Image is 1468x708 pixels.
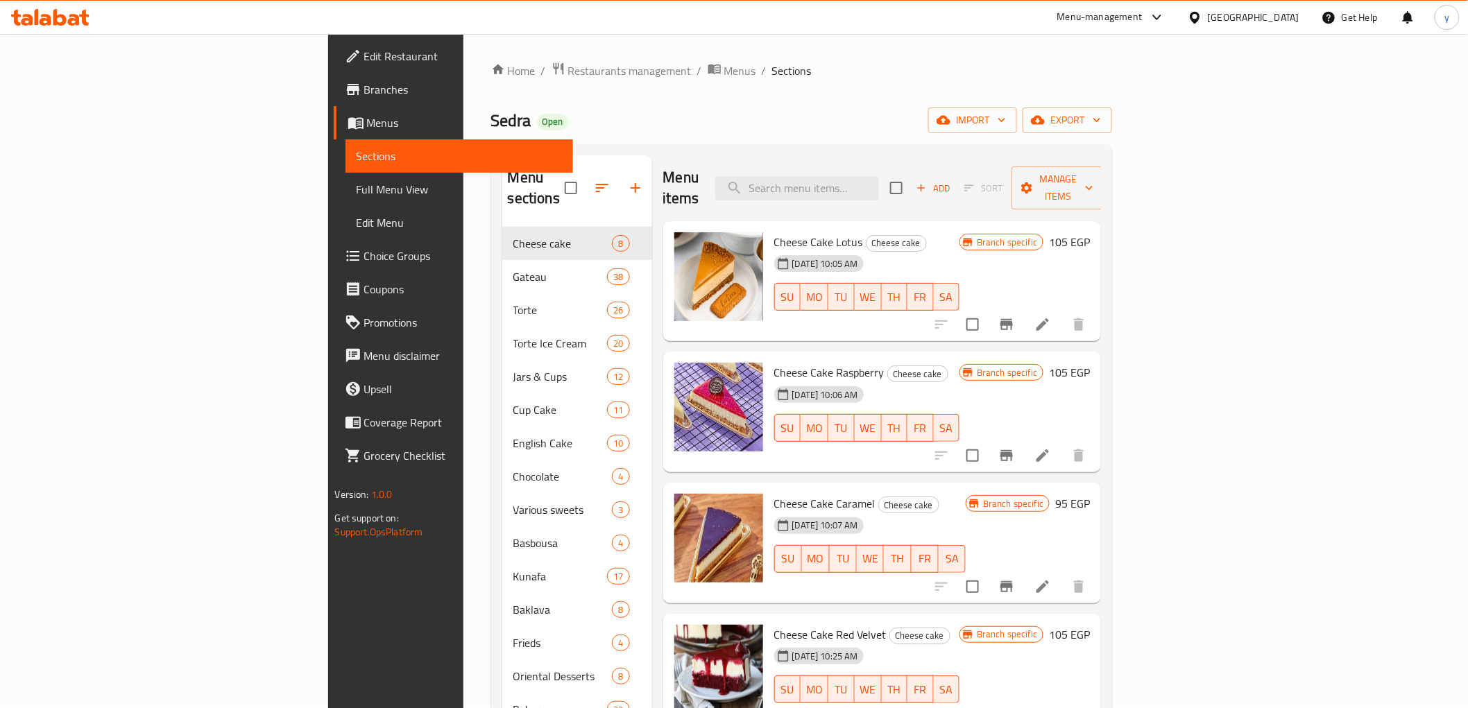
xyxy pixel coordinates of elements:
[357,214,562,231] span: Edit Menu
[911,178,955,199] button: Add
[990,439,1023,472] button: Branch-specific-item
[806,287,823,307] span: MO
[913,287,928,307] span: FR
[502,460,652,493] div: Chocolate4
[608,570,629,583] span: 17
[613,670,629,683] span: 8
[502,526,652,560] div: Basbousa4
[939,545,966,573] button: SA
[513,268,608,285] span: Gateau
[513,568,608,585] span: Kunafa
[912,545,939,573] button: FR
[958,310,987,339] span: Select to update
[787,519,864,532] span: [DATE] 10:07 AM
[801,414,828,442] button: MO
[364,48,562,64] span: Edit Restaurant
[513,601,613,618] div: Baklava
[830,545,857,573] button: TU
[513,435,608,451] span: English Cake
[882,414,908,442] button: TH
[612,501,629,518] div: items
[502,659,652,693] div: Oriental Desserts8
[697,62,702,79] li: /
[674,232,763,321] img: Cheese Cake Lotus
[1057,9,1143,26] div: Menu-management
[860,287,876,307] span: WE
[371,485,393,503] span: 1.0.0
[513,668,613,684] div: Oriental Desserts
[367,114,562,131] span: Menus
[971,366,1043,379] span: Branch specific
[345,206,573,239] a: Edit Menu
[608,337,629,350] span: 20
[334,40,573,73] a: Edit Restaurant
[513,634,613,651] span: Frieds
[513,402,608,418] span: Cup Cake
[513,535,613,551] div: Basbousa
[971,628,1043,641] span: Branch specific
[502,593,652,626] div: Baklava8
[334,306,573,339] a: Promotions
[556,173,586,202] span: Select all sections
[857,545,884,573] button: WE
[613,237,629,250] span: 8
[334,106,573,139] a: Menus
[990,570,1023,603] button: Branch-specific-item
[334,239,573,273] a: Choice Groups
[607,402,629,418] div: items
[787,650,864,663] span: [DATE] 10:25 AM
[802,545,830,573] button: MO
[607,302,629,318] div: items
[1034,447,1051,464] a: Edit menu item
[708,62,756,80] a: Menus
[607,335,629,352] div: items
[334,372,573,406] a: Upsell
[513,235,613,252] span: Cheese cake
[866,235,927,252] div: Cheese cake
[860,418,876,438] span: WE
[774,362,885,383] span: Cheese Cake Raspberry
[663,167,699,209] h2: Menu items
[1034,112,1101,129] span: export
[774,675,801,703] button: SU
[1012,166,1104,209] button: Manage items
[862,549,878,569] span: WE
[613,470,629,483] span: 4
[513,302,608,318] div: Torte
[502,393,652,426] div: Cup Cake11
[955,178,1012,199] span: Select section first
[806,418,823,438] span: MO
[774,545,802,573] button: SU
[855,675,882,703] button: WE
[335,523,423,541] a: Support.OpsPlatform
[780,418,795,438] span: SU
[1034,578,1051,595] a: Edit menu item
[913,680,928,700] span: FR
[586,171,619,205] span: Sort sections
[612,468,629,485] div: items
[1444,10,1449,25] span: y
[939,680,955,700] span: SA
[855,283,882,311] button: WE
[889,628,950,644] div: Cheese cake
[674,494,763,582] img: Cheese Cake Caramel
[364,414,562,431] span: Coverage Report
[907,414,934,442] button: FR
[607,435,629,451] div: items
[608,270,629,284] span: 38
[502,360,652,393] div: Jars & Cups12
[364,347,562,364] span: Menu disclaimer
[513,368,608,385] div: Jars & Cups
[787,257,864,270] span: [DATE] 10:05 AM
[939,418,955,438] span: SA
[882,283,908,311] button: TH
[828,414,855,442] button: TU
[990,308,1023,341] button: Branch-specific-item
[552,62,692,80] a: Restaurants management
[958,572,987,601] span: Select to update
[774,493,876,514] span: Cheese Cake Caramel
